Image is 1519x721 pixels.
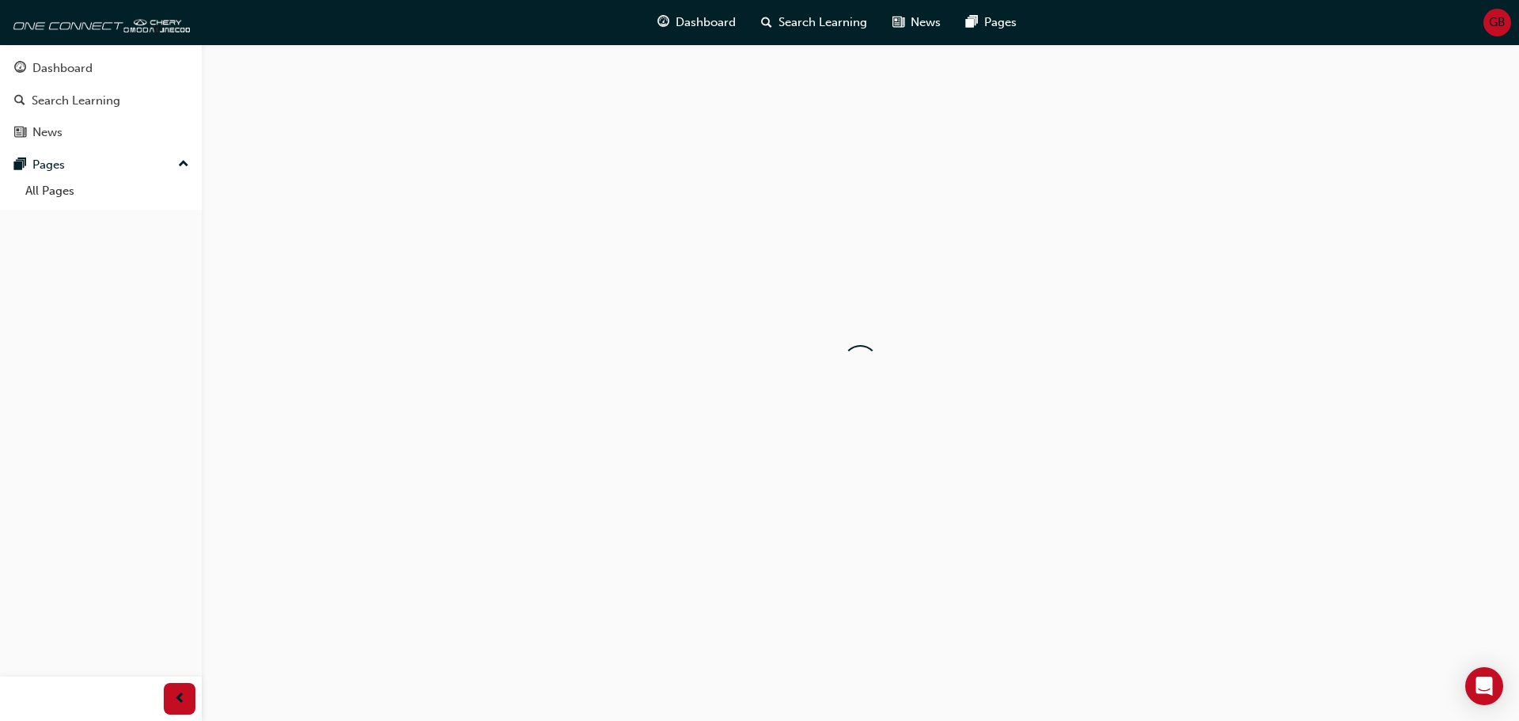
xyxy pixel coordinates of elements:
a: News [6,118,195,147]
span: pages-icon [14,158,26,173]
span: guage-icon [14,62,26,76]
span: search-icon [761,13,772,32]
a: pages-iconPages [953,6,1029,39]
a: All Pages [19,179,195,203]
span: search-icon [14,94,25,108]
a: news-iconNews [880,6,953,39]
a: search-iconSearch Learning [748,6,880,39]
span: prev-icon [174,689,186,709]
div: Open Intercom Messenger [1465,667,1503,705]
span: Search Learning [778,13,867,32]
span: up-icon [178,154,189,175]
a: Search Learning [6,86,195,116]
span: GB [1489,13,1506,32]
div: Search Learning [32,92,120,110]
span: News [911,13,941,32]
span: Dashboard [676,13,736,32]
button: Pages [6,150,195,180]
div: News [32,123,63,142]
span: news-icon [892,13,904,32]
span: Pages [984,13,1017,32]
span: guage-icon [657,13,669,32]
button: GB [1483,9,1511,36]
div: Pages [32,156,65,174]
img: oneconnect [8,6,190,38]
span: news-icon [14,126,26,140]
div: Dashboard [32,59,93,78]
button: DashboardSearch LearningNews [6,51,195,150]
a: Dashboard [6,54,195,83]
a: guage-iconDashboard [645,6,748,39]
span: pages-icon [966,13,978,32]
